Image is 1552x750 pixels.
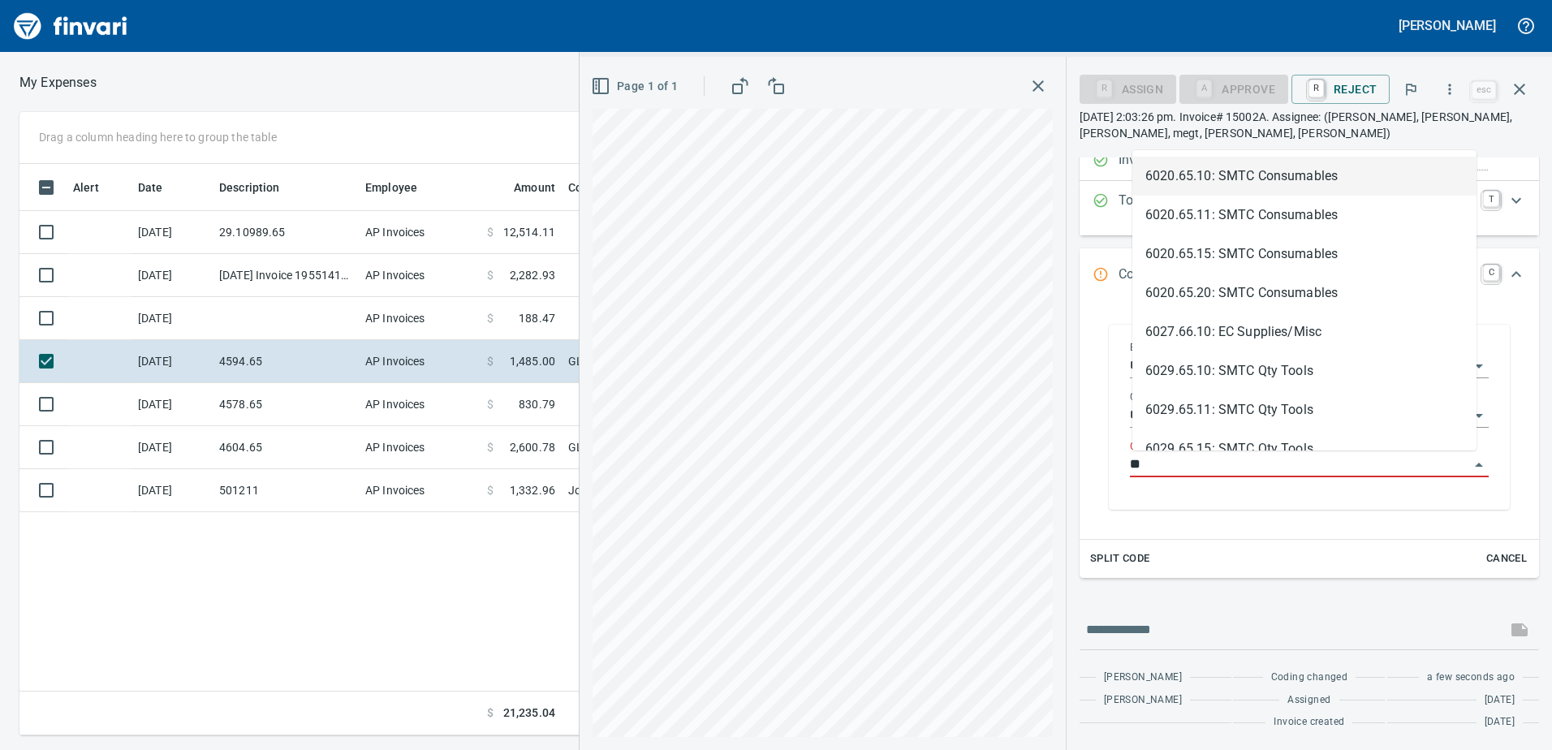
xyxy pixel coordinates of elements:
[1086,546,1154,571] button: Split Code
[1080,302,1539,578] div: Expand
[1132,235,1477,274] li: 6020.65.15: SMTC Consumables
[359,254,481,297] td: AP Invoices
[487,224,494,240] span: $
[1132,196,1477,235] li: 6020.65.11: SMTC Consumables
[131,383,213,426] td: [DATE]
[19,73,97,93] nav: breadcrumb
[359,383,481,426] td: AP Invoices
[493,178,555,197] span: Amount
[1130,442,1181,451] label: GL Account
[503,705,555,722] span: 21,235.04
[487,482,494,498] span: $
[510,353,555,369] span: 1,485.00
[1119,191,1196,226] p: Total
[562,426,968,469] td: GL (1) / 6070.65.10: SMTC Rental
[487,439,494,455] span: $
[1291,75,1390,104] button: RReject
[1468,454,1490,476] button: Close
[213,426,359,469] td: 4604.65
[1090,550,1150,568] span: Split Code
[1132,157,1477,196] li: 6020.65.10: SMTC Consumables
[138,178,184,197] span: Date
[1287,692,1330,709] span: Assigned
[1132,351,1477,390] li: 6029.65.10: SMTC Qty Tools
[10,6,131,45] img: Finvari
[1472,81,1496,99] a: esc
[1132,274,1477,312] li: 6020.65.20: SMTC Consumables
[588,71,684,101] button: Page 1 of 1
[562,469,968,512] td: Job (1)
[1080,181,1539,235] div: Expand
[1308,80,1324,97] a: R
[213,254,359,297] td: [DATE] Invoice 195514110 from Uline Inc (1-24846)
[1130,392,1172,402] label: Company
[1132,429,1477,468] li: 6029.65.15: SMTC Qty Tools
[568,178,606,197] span: Coding
[1485,692,1515,709] span: [DATE]
[1483,191,1499,207] a: T
[213,383,359,426] td: 4578.65
[365,178,417,197] span: Employee
[73,178,99,197] span: Alert
[213,469,359,512] td: 501211
[487,353,494,369] span: $
[131,426,213,469] td: [DATE]
[487,310,494,326] span: $
[1179,81,1288,95] div: GL Account required
[359,426,481,469] td: AP Invoices
[213,211,359,254] td: 29.10989.65
[1468,355,1490,377] button: Open
[131,340,213,383] td: [DATE]
[213,340,359,383] td: 4594.65
[1080,248,1539,302] div: Expand
[365,178,438,197] span: Employee
[1119,265,1196,286] p: Code
[1427,670,1515,686] span: a few seconds ago
[1395,13,1500,38] button: [PERSON_NAME]
[1485,714,1515,731] span: [DATE]
[19,73,97,93] p: My Expenses
[594,76,678,97] span: Page 1 of 1
[510,482,555,498] span: 1,332.96
[487,267,494,283] span: $
[1485,550,1528,568] span: Cancel
[1468,404,1490,427] button: Open
[519,310,555,326] span: 188.47
[359,340,481,383] td: AP Invoices
[73,178,120,197] span: Alert
[359,297,481,340] td: AP Invoices
[1130,343,1190,352] label: Expense Type
[487,396,494,412] span: $
[487,705,494,722] span: $
[519,396,555,412] span: 830.79
[1080,81,1176,95] div: Assign
[219,178,280,197] span: Description
[1274,714,1344,731] span: Invoice created
[131,254,213,297] td: [DATE]
[1399,17,1496,34] h5: [PERSON_NAME]
[1393,71,1429,107] button: Flag
[1104,692,1182,709] span: [PERSON_NAME]
[359,211,481,254] td: AP Invoices
[1132,312,1477,351] li: 6027.66.10: EC Supplies/Misc
[510,439,555,455] span: 2,600.78
[131,211,213,254] td: [DATE]
[562,340,968,383] td: GL (1)
[1304,75,1377,103] span: Reject
[131,469,213,512] td: [DATE]
[514,178,555,197] span: Amount
[1481,546,1533,571] button: Cancel
[1104,670,1182,686] span: [PERSON_NAME]
[568,178,627,197] span: Coding
[1132,390,1477,429] li: 6029.65.11: SMTC Qty Tools
[131,297,213,340] td: [DATE]
[1468,70,1539,109] span: Close invoice
[503,224,555,240] span: 12,514.11
[219,178,301,197] span: Description
[1432,71,1468,107] button: More
[1271,670,1348,686] span: Coding changed
[510,267,555,283] span: 2,282.93
[39,129,277,145] p: Drag a column heading here to group the table
[359,469,481,512] td: AP Invoices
